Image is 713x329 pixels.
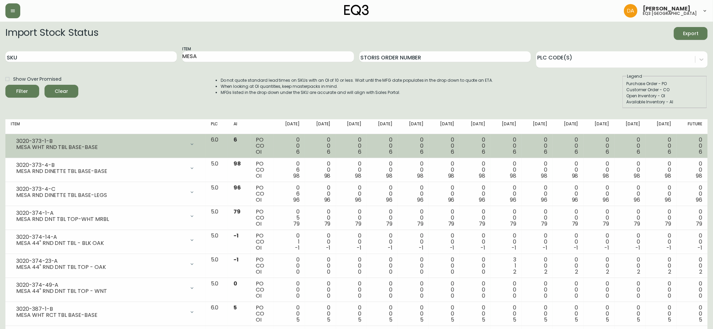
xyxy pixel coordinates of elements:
span: 96 [448,196,455,204]
span: -1 [450,244,455,252]
div: 0 0 [589,209,609,227]
span: 79 [386,220,392,228]
th: [DATE] [584,119,615,134]
span: 96 [293,196,300,204]
div: 0 0 [558,137,578,155]
span: 98 [572,172,578,180]
span: 2 [513,268,516,276]
div: 0 0 [341,233,362,251]
div: PO CO [256,281,269,299]
th: [DATE] [336,119,367,134]
img: logo [344,5,369,16]
span: 98 [510,172,516,180]
span: 6 [327,148,331,156]
div: 0 0 [651,185,671,203]
span: 98 [234,160,241,168]
div: 0 0 [558,281,578,299]
div: 0 0 [527,281,547,299]
span: 6 [637,148,640,156]
div: 3020-374-14-AMESA 44" RND DNT TBL - BLK OAK [11,233,200,248]
span: -1 [605,244,609,252]
span: 2 [668,268,671,276]
span: 0 [575,292,578,300]
div: 3020-373-1-B [16,138,185,144]
span: 98 [417,172,423,180]
div: 0 0 [279,281,300,299]
button: Filter [5,85,39,98]
div: 0 0 [372,281,392,299]
div: 0 0 [279,305,300,323]
div: 0 0 [496,185,516,203]
span: 6 [575,148,578,156]
div: 3020-373-4-B [16,162,185,168]
span: 79 [324,220,331,228]
div: MESA 44" RND DNT TBL - BLK OAK [16,240,185,246]
span: -1 [357,244,361,252]
div: 0 0 [372,185,392,203]
span: 96 [572,196,578,204]
div: 0 0 [620,233,640,251]
span: 0 [482,268,485,276]
div: MESA RND DINETTE TBL BASE-LEGS [16,192,185,198]
span: 98 [355,172,361,180]
div: 0 0 [589,161,609,179]
div: 3 1 [496,257,516,275]
th: AI [228,119,250,134]
span: 0 [606,292,609,300]
span: OI [256,244,262,252]
span: 96 [386,196,392,204]
div: 0 0 [403,137,423,155]
div: 0 0 [310,281,331,299]
div: 3020-374-49-AMESA 44" RND DNT TBL TOP - WNT [11,281,200,296]
div: 0 0 [651,233,671,251]
li: MFGs listed in the drop down under the SKU are accurate and will align with Sales Portal. [221,90,493,96]
div: 0 0 [310,137,331,155]
th: [DATE] [553,119,584,134]
span: 79 [634,220,640,228]
span: 98 [696,172,702,180]
td: 6.0 [205,302,228,326]
span: Show Over Promised [13,76,61,83]
div: PO CO [256,185,269,203]
div: 3020-374-1-A [16,210,185,216]
div: MESA WHT RCT TBL BASE-BASE [16,312,185,318]
div: 0 0 [310,185,331,203]
span: 79 [355,220,361,228]
span: -1 [388,244,392,252]
div: 0 0 [465,209,486,227]
div: 0 0 [527,137,547,155]
span: -1 [574,244,578,252]
span: [PERSON_NAME] [643,6,690,11]
div: 0 0 [682,161,702,179]
span: 98 [386,172,392,180]
div: 0 0 [558,257,578,275]
div: 0 0 [620,185,640,203]
th: [DATE] [491,119,522,134]
div: 0 0 [558,161,578,179]
span: 79 [510,220,516,228]
th: [DATE] [305,119,336,134]
div: 3020-374-49-A [16,282,185,288]
div: 0 0 [403,161,423,179]
div: 0 0 [434,305,455,323]
span: -1 [326,244,331,252]
div: 0 0 [310,161,331,179]
div: 0 0 [589,281,609,299]
div: PO CO [256,161,269,179]
div: 3020-373-4-C [16,186,185,192]
span: 98 [448,172,455,180]
span: 6 [482,148,485,156]
span: 0 [637,292,640,300]
span: 98 [479,172,486,180]
div: 0 0 [372,161,392,179]
td: 5.0 [205,182,228,206]
div: 3020-373-4-CMESA RND DINETTE TBL BASE-LEGS [11,185,200,200]
div: 0 0 [372,233,392,251]
div: 0 0 [527,209,547,227]
td: 5.0 [205,158,228,182]
span: 6 [296,148,300,156]
span: 96 [510,196,516,204]
span: 0 [296,292,300,300]
th: PLC [205,119,228,134]
legend: Legend [626,73,643,79]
